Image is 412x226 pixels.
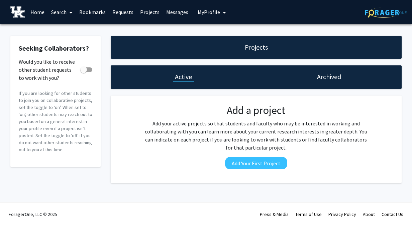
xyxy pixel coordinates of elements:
a: Home [27,0,48,24]
h1: Projects [245,43,268,52]
img: University of Kentucky Logo [10,6,25,18]
a: Contact Us [382,211,403,217]
button: Add Your First Project [225,157,287,169]
a: Press & Media [260,211,289,217]
h1: Archived [317,72,341,81]
p: If you are looking for other students to join you on collaborative projects, set the toggle to ‘o... [19,90,92,153]
div: ForagerOne, LLC © 2025 [9,203,57,226]
a: Privacy Policy [328,211,356,217]
a: Messages [163,0,192,24]
a: Bookmarks [76,0,109,24]
iframe: Chat [5,196,28,221]
h1: Active [175,72,192,81]
p: Add your active projects so that students and faculty who may be interested in working and collab... [143,119,370,152]
span: My Profile [198,9,220,15]
a: Requests [109,0,137,24]
h2: Add a project [143,104,370,117]
a: Search [48,0,76,24]
a: About [363,211,375,217]
img: ForagerOne Logo [365,7,407,18]
a: Projects [137,0,163,24]
h2: Seeking Collaborators? [19,44,92,52]
span: Would you like to receive other student requests to work with you? [19,58,78,82]
a: Terms of Use [295,211,322,217]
